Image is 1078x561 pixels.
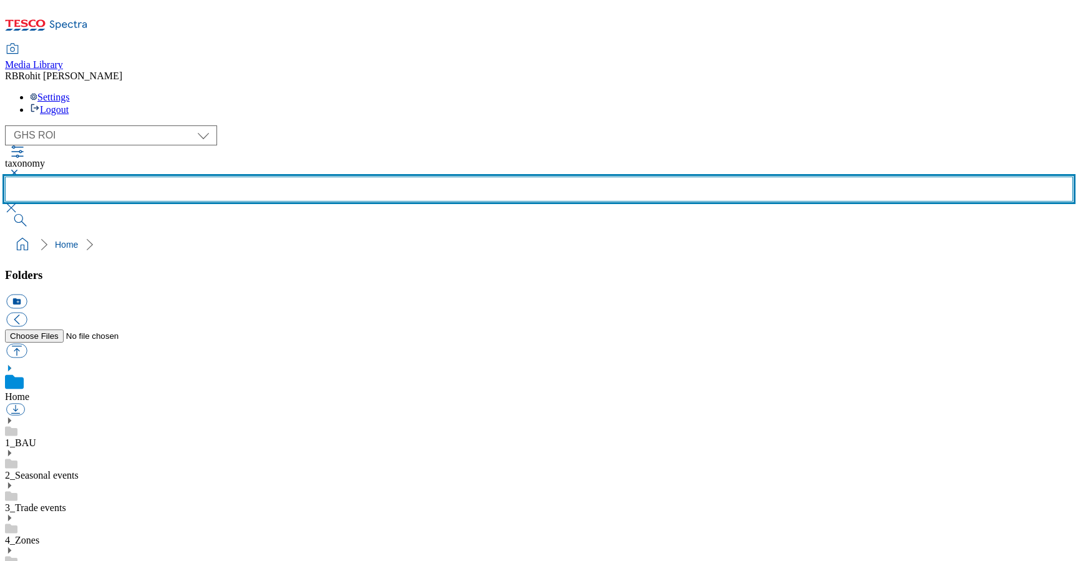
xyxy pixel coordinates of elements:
[55,240,78,250] a: Home
[5,71,18,81] span: RB
[5,502,66,513] a: 3_Trade events
[5,233,1073,256] nav: breadcrumb
[30,92,70,102] a: Settings
[5,391,29,402] a: Home
[18,71,122,81] span: Rohit [PERSON_NAME]
[5,59,63,70] span: Media Library
[5,470,79,481] a: 2_Seasonal events
[5,437,36,448] a: 1_BAU
[30,104,69,115] a: Logout
[12,235,32,255] a: home
[5,158,45,168] span: taxonomy
[5,535,39,545] a: 4_Zones
[5,44,63,71] a: Media Library
[5,268,1073,282] h3: Folders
